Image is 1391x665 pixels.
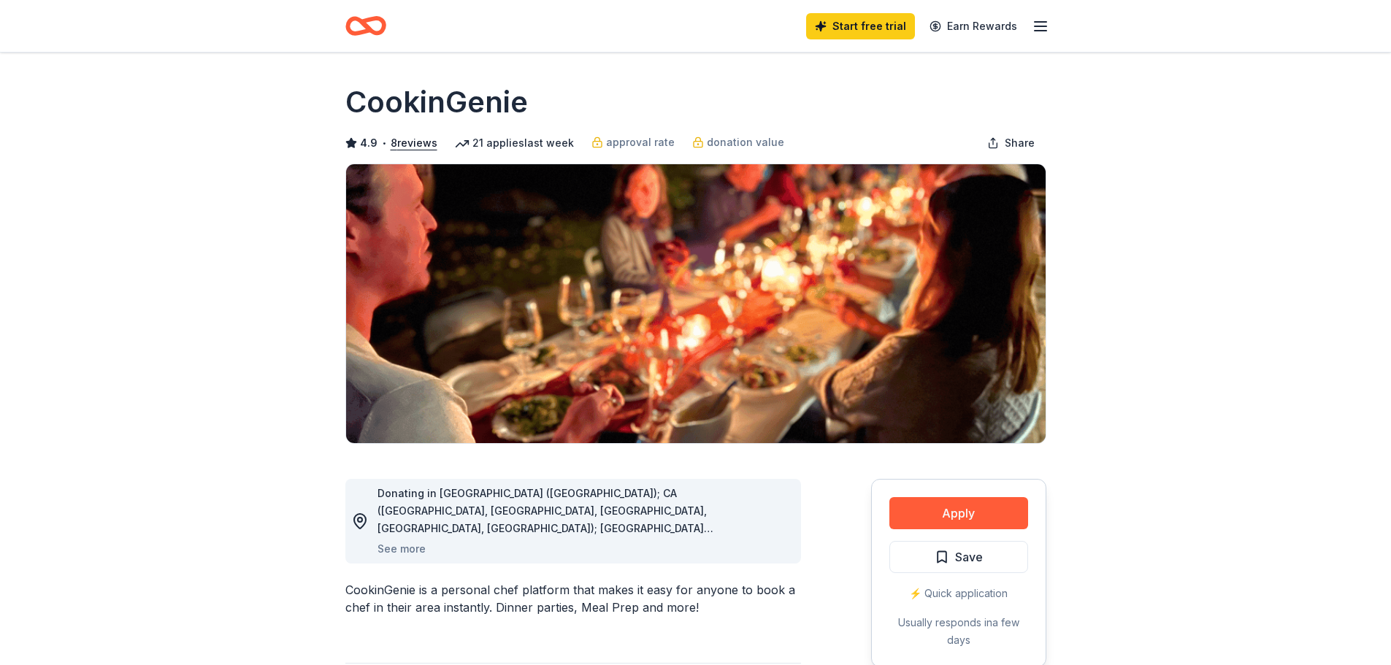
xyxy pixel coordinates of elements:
a: approval rate [591,134,675,151]
button: 8reviews [391,134,437,152]
a: Earn Rewards [921,13,1026,39]
span: 4.9 [360,134,378,152]
a: Home [345,9,386,43]
div: ⚡️ Quick application [889,585,1028,602]
button: Share [976,128,1046,158]
span: approval rate [606,134,675,151]
img: Image for CookinGenie [346,164,1046,443]
span: Share [1005,134,1035,152]
a: donation value [692,134,784,151]
span: • [381,137,386,149]
button: Apply [889,497,1028,529]
a: Start free trial [806,13,915,39]
button: Save [889,541,1028,573]
span: donation value [707,134,784,151]
h1: CookinGenie [345,82,528,123]
div: CookinGenie is a personal chef platform that makes it easy for anyone to book a chef in their are... [345,581,801,616]
div: Usually responds in a few days [889,614,1028,649]
button: See more [378,540,426,558]
div: 21 applies last week [455,134,574,152]
span: Save [955,547,983,566]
